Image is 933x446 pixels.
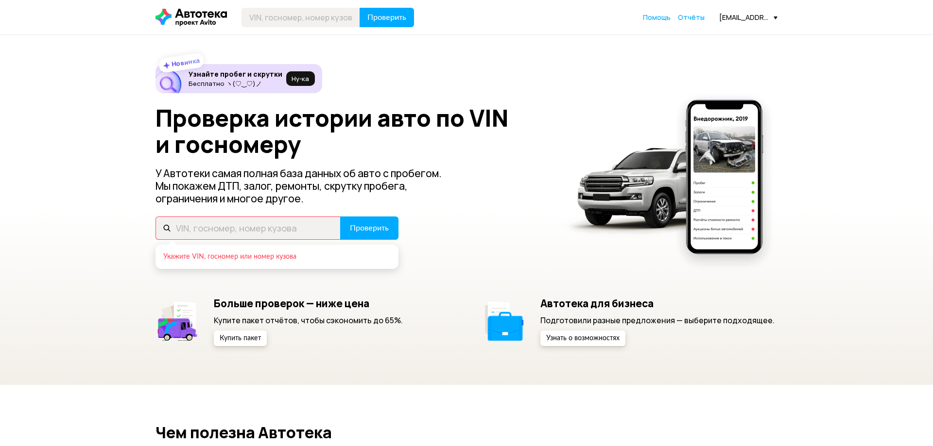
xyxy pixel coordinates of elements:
button: Проверить [340,216,398,240]
span: Узнать о возможностях [546,335,620,342]
span: Проверить [367,14,406,21]
span: Купить пакет [220,335,261,342]
h5: Автотека для бизнеса [540,297,775,310]
input: VIN, госномер, номер кузова [155,216,341,240]
p: Подготовили разные предложения — выберите подходящее. [540,315,775,326]
p: Бесплатно ヽ(♡‿♡)ノ [189,80,282,87]
a: Отчёты [678,13,705,22]
h5: Больше проверок — ниже цена [214,297,403,310]
h2: Чем полезна Автотека [155,424,777,441]
span: Проверить [350,224,389,232]
button: Купить пакет [214,330,267,346]
span: Ну‑ка [292,75,309,83]
div: [EMAIL_ADDRESS][DOMAIN_NAME] [719,13,777,22]
input: VIN, госномер, номер кузова [242,8,360,27]
button: Проверить [360,8,414,27]
p: Купите пакет отчётов, чтобы сэкономить до 65%. [214,315,403,326]
a: Помощь [643,13,671,22]
button: Узнать о возможностях [540,330,625,346]
h6: Узнайте пробег и скрутки [189,70,282,79]
p: У Автотеки самая полная база данных об авто с пробегом. Мы покажем ДТП, залог, ремонты, скрутку п... [155,167,458,205]
h1: Проверка истории авто по VIN и госномеру [155,105,551,157]
strong: Новинка [171,56,201,68]
div: Укажите VIN, госномер или номер кузова [163,252,389,261]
